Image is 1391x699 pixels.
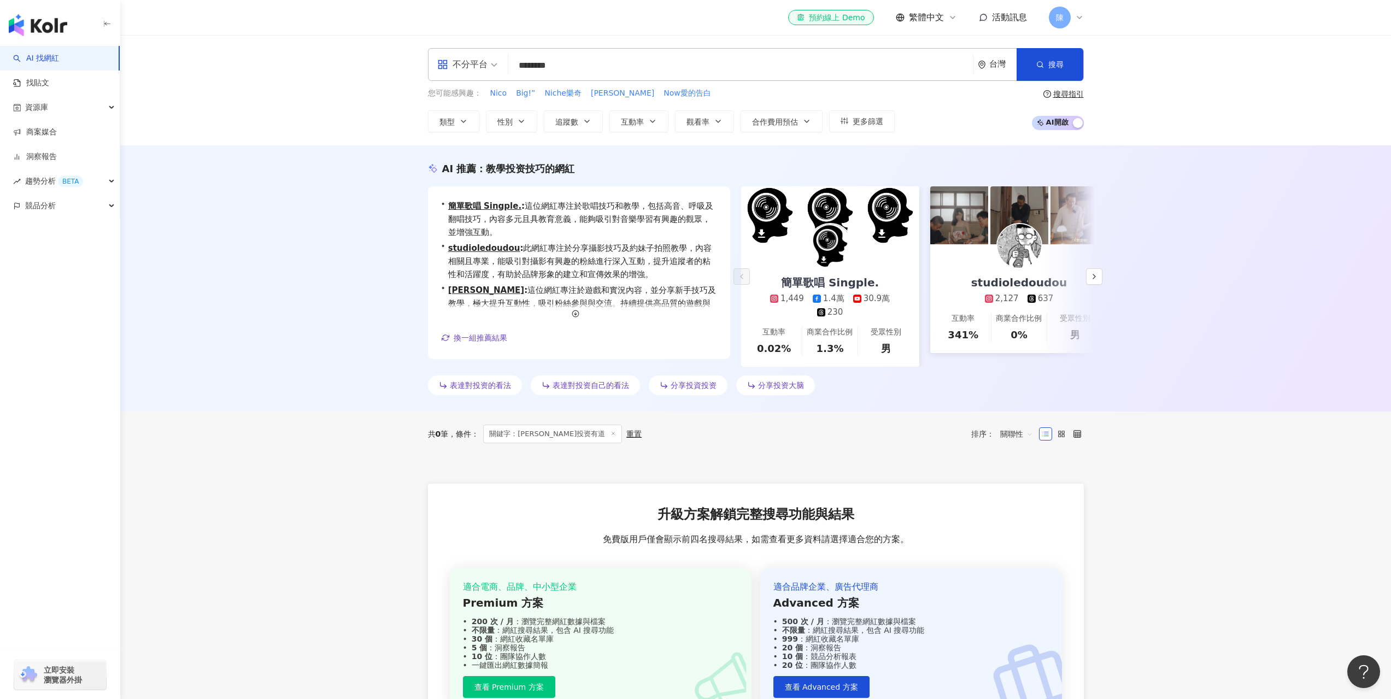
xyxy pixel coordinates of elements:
[871,327,901,338] div: 受眾性別
[463,676,555,698] button: 查看 Premium 方案
[448,285,524,295] a: [PERSON_NAME]
[853,117,883,126] span: 更多篩選
[524,285,527,295] span: :
[930,186,988,244] img: post-image
[555,118,578,126] span: 追蹤數
[780,293,804,304] div: 1,449
[782,652,803,661] strong: 10 個
[441,330,508,346] button: 換一組推薦結果
[1070,328,1080,342] div: 男
[978,61,986,69] span: environment
[450,381,511,390] span: 表達對投资的看法
[591,88,654,99] span: [PERSON_NAME]
[58,176,83,187] div: BETA
[807,327,853,338] div: 商業合作比例
[553,381,629,390] span: 表達對投资自己的看法
[472,652,492,661] strong: 10 位
[13,178,21,185] span: rise
[44,665,82,685] span: 立即安裝 瀏覽器外掛
[13,78,49,89] a: 找貼文
[1050,186,1108,244] img: post-image
[463,661,738,669] div: 一鍵匯出網紅數據簡報
[1011,328,1028,342] div: 0%
[544,88,582,99] span: Niche樂奇
[437,56,488,73] div: 不分平台
[463,595,738,610] div: Premium 方案
[428,430,449,438] div: 共 筆
[463,617,738,626] div: ：瀏覽完整網紅數據與檔案
[463,581,738,593] div: 適合電商、品牌、中小型企業
[773,652,1049,661] div: ：競品分析報表
[474,683,544,691] span: 查看 Premium 方案
[671,381,717,390] span: 分享投資投资
[448,201,521,211] a: 簡單歌唱 Singple.
[782,617,824,626] strong: 500 次 / 月
[13,53,59,64] a: searchAI 找網紅
[861,186,919,244] img: post-image
[520,243,523,253] span: :
[521,201,525,211] span: :
[486,110,537,132] button: 性別
[1053,90,1084,98] div: 搜尋指引
[441,242,717,281] div: •
[1017,48,1083,81] button: 搜尋
[773,617,1049,626] div: ：瀏覽完整網紅數據與檔案
[439,118,455,126] span: 類型
[948,328,978,342] div: 341%
[989,60,1017,69] div: 台灣
[741,110,823,132] button: 合作費用預估
[544,110,603,132] button: 追蹤數
[463,635,738,643] div: ：網紅收藏名單庫
[1060,313,1090,324] div: 受眾性別
[1043,90,1051,98] span: question-circle
[658,506,854,524] span: 升級方案解鎖完整搜尋功能與結果
[785,683,858,691] span: 查看 Advanced 方案
[823,293,844,304] div: 1.4萬
[827,307,843,318] div: 230
[441,284,717,323] div: •
[472,643,488,652] strong: 5 個
[515,87,536,99] button: Big!”
[770,275,890,290] div: 簡單歌唱 Singple.
[483,425,622,443] span: 關鍵字：[PERSON_NAME]投资有道
[996,313,1042,324] div: 商業合作比例
[782,635,798,643] strong: 999
[686,118,709,126] span: 觀看率
[454,333,507,342] span: 換一組推薦結果
[930,244,1108,353] a: studioledoudou2,127637互動率341%商業合作比例0%受眾性別男
[497,118,513,126] span: 性別
[13,151,57,162] a: 洞察報告
[490,87,508,99] button: Nico
[952,313,975,324] div: 互動率
[448,243,520,253] a: studioledoudou
[621,118,644,126] span: 互動率
[437,59,448,70] span: appstore
[9,14,67,36] img: logo
[14,660,106,690] a: chrome extension立即安裝 瀏覽器外掛
[436,430,441,438] span: 0
[752,118,798,126] span: 合作費用預估
[864,293,890,304] div: 30.9萬
[817,342,844,355] div: 1.3%
[773,626,1049,635] div: ：網紅搜尋結果，包含 AI 搜尋功能
[801,186,859,244] img: post-image
[663,87,712,99] button: Now愛的告白
[788,10,873,25] a: 預約線上 Demo
[448,284,717,323] span: 這位網紅專注於遊戲和實況內容，並分享新手技巧及教學，極大提升互動性，吸引粉絲參與與交流。持續提供高品質的遊戲與騎車技巧，為粉絲打造豐富的資訊和娛樂體驗。
[441,199,717,239] div: •
[758,381,804,390] span: 分享投资大脑
[490,88,507,99] span: Nico
[773,635,1049,643] div: ：網紅收藏名單庫
[797,12,865,23] div: 預約線上 Demo
[463,626,738,635] div: ：網紅搜尋結果，包含 AI 搜尋功能
[1056,11,1064,24] span: 陳
[782,626,805,635] strong: 不限量
[25,169,83,193] span: 趨勢分析
[486,163,574,174] span: 教學投资技巧的網紅
[609,110,668,132] button: 互動率
[25,95,48,120] span: 資源庫
[472,635,492,643] strong: 30 個
[463,643,738,652] div: ：洞察報告
[782,661,803,669] strong: 20 位
[13,127,57,138] a: 商案媒合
